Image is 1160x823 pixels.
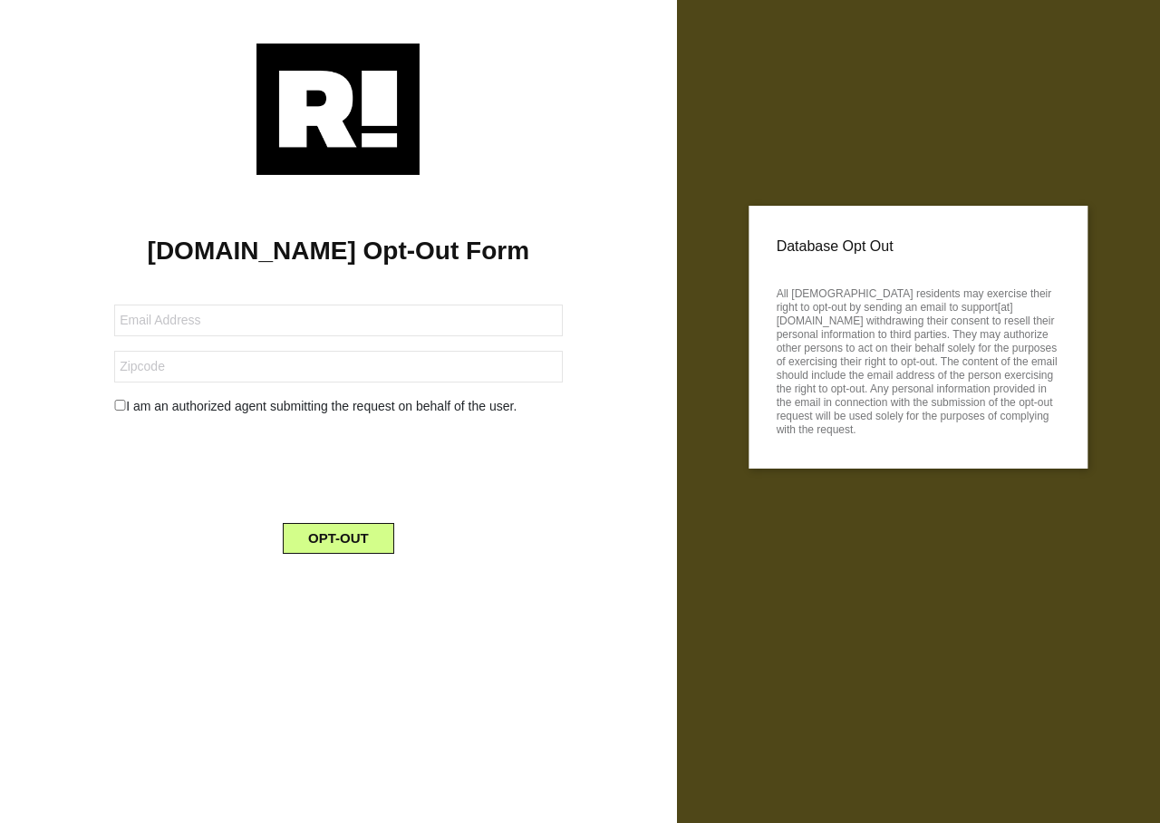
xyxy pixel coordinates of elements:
[777,282,1060,437] p: All [DEMOGRAPHIC_DATA] residents may exercise their right to opt-out by sending an email to suppo...
[256,44,420,175] img: Retention.com
[114,351,562,382] input: Zipcode
[283,523,394,554] button: OPT-OUT
[777,233,1060,260] p: Database Opt Out
[101,397,575,416] div: I am an authorized agent submitting the request on behalf of the user.
[200,431,476,501] iframe: reCAPTCHA
[27,236,650,266] h1: [DOMAIN_NAME] Opt-Out Form
[114,305,562,336] input: Email Address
